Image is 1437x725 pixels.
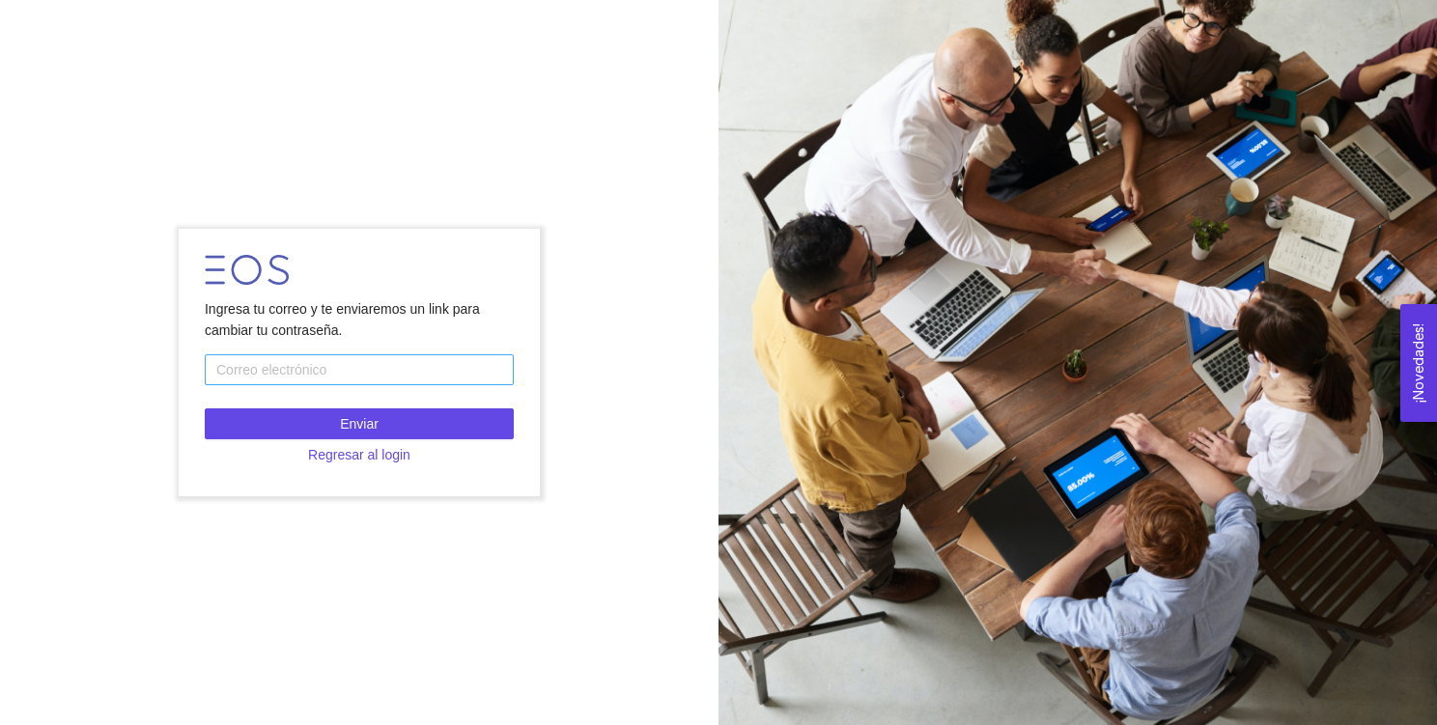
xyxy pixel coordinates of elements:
div: Ingresa tu correo y te enviaremos un link para cambiar tu contraseña. [205,298,514,341]
a: Regresar al login [205,447,514,462]
span: Enviar [340,413,379,434]
button: Enviar [205,408,514,439]
img: AcciHbW0TsylAAAAAElFTkSuQmCC [205,255,289,285]
button: Regresar al login [205,439,514,470]
input: Correo electrónico [205,354,514,385]
button: Open Feedback Widget [1400,304,1437,422]
span: Regresar al login [308,444,410,465]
